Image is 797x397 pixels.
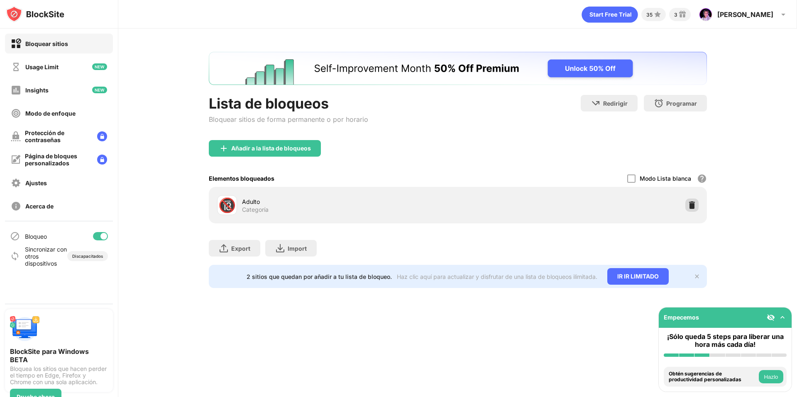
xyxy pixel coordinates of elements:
[10,347,108,364] div: BlockSite para Windows BETA
[25,203,54,210] div: Acerca de
[10,366,108,385] div: Bloquea los sitios que hacen perder el tiempo en Edge, Firefox y Chrome con una sola aplicación.
[25,63,59,70] div: Usage Limit
[646,12,653,18] div: 35
[242,197,458,206] div: Adulto
[694,273,700,280] img: x-button.svg
[11,131,21,141] img: password-protection-off.svg
[653,10,663,19] img: points-small.svg
[25,179,47,186] div: Ajustes
[25,233,47,240] div: Bloqueo
[97,131,107,141] img: lock-menu.svg
[25,246,67,267] div: Sincronizar con otros dispositivos
[767,313,775,322] img: eye-not-visible.svg
[242,206,269,213] div: Categoría
[10,314,40,344] img: push-desktop.svg
[582,6,638,23] div: animation
[25,153,90,167] div: Página de bloques personalizados
[11,155,21,165] img: customize-block-page-off.svg
[209,95,368,112] div: Lista de bloqueos
[218,197,236,214] div: 🔞
[231,245,250,252] div: Export
[25,129,90,143] div: Protección de contraseñas
[640,175,691,182] div: Modo Lista blanca
[25,110,76,117] div: Modo de enfoque
[97,155,107,165] img: lock-menu.svg
[209,175,274,182] div: Elementos bloqueados
[717,10,773,19] div: [PERSON_NAME]
[11,201,21,211] img: about-off.svg
[11,39,21,49] img: block-on.svg
[231,145,311,152] div: Añadir a la lista de bloqueos
[778,313,787,322] img: omni-setup-toggle.svg
[25,87,49,94] div: Insights
[209,52,707,85] iframe: Banner
[25,40,68,47] div: Bloquear sitios
[209,115,368,123] div: Bloquear sitios de forma permanente o por horario
[247,273,392,280] div: 2 sitios que quedan por añadir a tu lista de bloqueo.
[669,371,757,383] div: Obtén sugerencias de productividad personalizadas
[699,8,712,21] img: ACg8ocLph5H1d186fSDk7yIrJIheFncxZ_U7z7Kcl7v64xznsqo_SUM=s96-c
[92,87,107,93] img: new-icon.svg
[11,178,21,188] img: settings-off.svg
[664,314,699,321] div: Empecemos
[10,231,20,241] img: blocking-icon.svg
[603,100,628,107] div: Redirigir
[759,370,783,383] button: Hazlo
[674,12,677,18] div: 3
[11,62,21,72] img: time-usage-off.svg
[10,251,20,261] img: sync-icon.svg
[72,254,103,259] div: Discapacitados
[607,268,669,285] div: IR IR LIMITADO
[397,273,597,280] div: Haz clic aquí para actualizar y disfrutar de una lista de bloqueos ilimitada.
[11,85,21,95] img: insights-off.svg
[677,10,687,19] img: reward-small.svg
[6,6,64,22] img: logo-blocksite.svg
[288,245,307,252] div: Import
[11,108,21,119] img: focus-off.svg
[92,63,107,70] img: new-icon.svg
[666,100,697,107] div: Programar
[664,333,787,349] div: ¡Sólo queda 5 steps para liberar una hora más cada día!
